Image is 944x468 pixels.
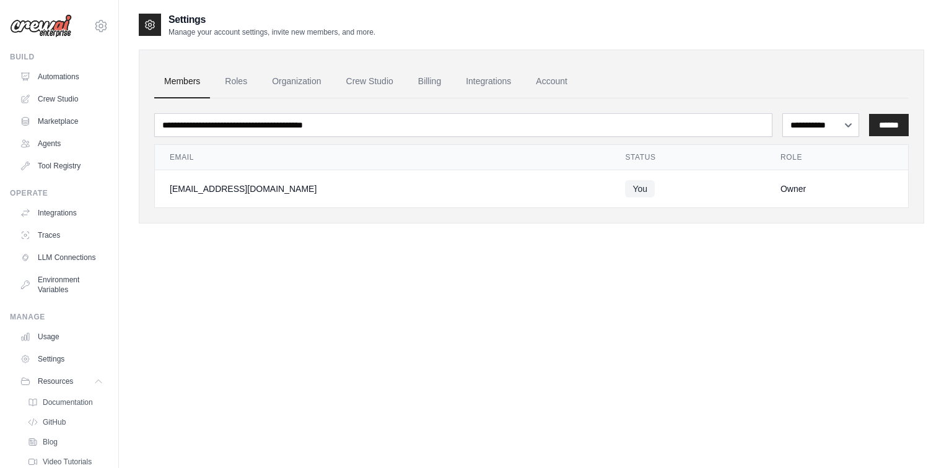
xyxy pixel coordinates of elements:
[15,156,108,176] a: Tool Registry
[10,52,108,62] div: Build
[15,89,108,109] a: Crew Studio
[10,312,108,322] div: Manage
[10,14,72,38] img: Logo
[15,248,108,267] a: LLM Connections
[43,417,66,427] span: GitHub
[766,145,908,170] th: Role
[155,145,610,170] th: Email
[168,27,375,37] p: Manage your account settings, invite new members, and more.
[610,145,766,170] th: Status
[10,188,108,198] div: Operate
[15,327,108,347] a: Usage
[15,371,108,391] button: Resources
[780,183,893,195] div: Owner
[526,65,577,98] a: Account
[43,457,92,467] span: Video Tutorials
[262,65,331,98] a: Organization
[38,376,73,386] span: Resources
[43,397,93,407] span: Documentation
[15,111,108,131] a: Marketplace
[15,225,108,245] a: Traces
[22,433,108,451] a: Blog
[43,437,58,447] span: Blog
[22,414,108,431] a: GitHub
[625,180,655,197] span: You
[15,134,108,154] a: Agents
[168,12,375,27] h2: Settings
[170,183,595,195] div: [EMAIL_ADDRESS][DOMAIN_NAME]
[154,65,210,98] a: Members
[15,270,108,300] a: Environment Variables
[215,65,257,98] a: Roles
[408,65,451,98] a: Billing
[15,67,108,87] a: Automations
[456,65,521,98] a: Integrations
[15,203,108,223] a: Integrations
[336,65,403,98] a: Crew Studio
[15,349,108,369] a: Settings
[22,394,108,411] a: Documentation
